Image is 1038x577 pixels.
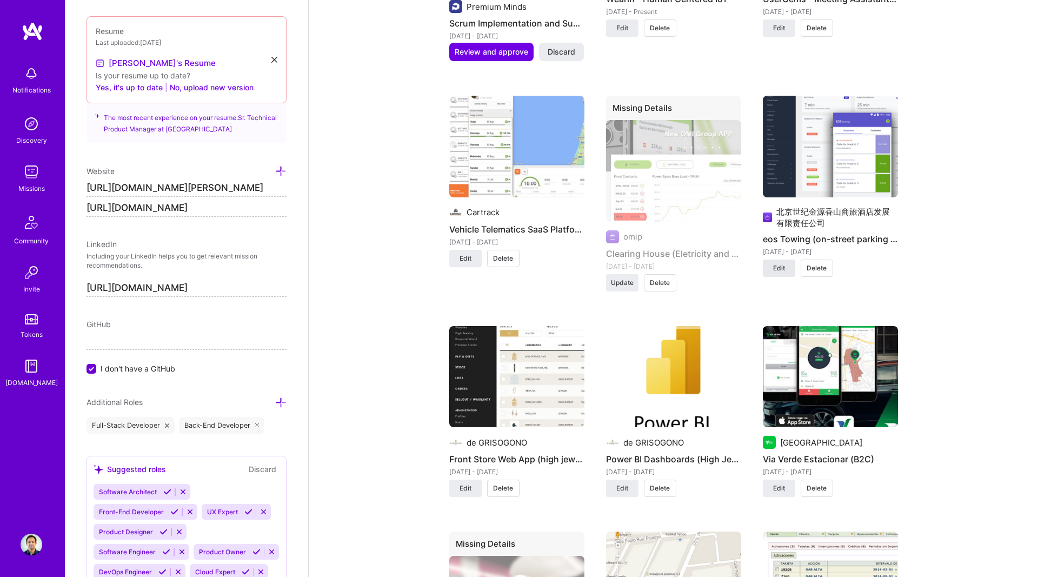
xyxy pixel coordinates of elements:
[158,568,167,576] i: Accept
[199,548,246,556] span: Product Owner
[186,508,194,516] i: Reject
[449,250,482,267] button: Edit
[449,43,534,61] button: Review and approve
[763,466,898,477] div: [DATE] - [DATE]
[86,417,175,434] div: Full-Stack Developer
[86,167,115,176] span: Website
[23,283,40,295] div: Invite
[255,423,259,428] i: icon Close
[195,568,235,576] span: Cloud Expert
[763,436,776,449] img: Company logo
[487,250,520,267] button: Delete
[14,235,49,247] div: Community
[96,81,163,94] button: Yes, it's up to date
[650,23,670,33] span: Delete
[763,6,898,17] div: [DATE] - [DATE]
[650,278,670,288] span: Delete
[606,326,741,428] img: Power BI Dashboards (High Jewelry)
[467,437,527,448] div: de GRISOGONO
[159,528,168,536] i: Accept
[94,465,103,474] i: icon SuggestedTeams
[21,113,42,135] img: discovery
[21,329,43,340] div: Tokens
[616,483,628,493] span: Edit
[763,19,795,37] button: Edit
[86,252,287,270] p: Including your LinkedIn helps you to get relevant mission recommendations.
[96,37,277,48] div: Last uploaded: [DATE]
[606,452,741,466] h4: Power BI Dashboards (High Jewelry)
[460,483,471,493] span: Edit
[449,222,584,236] h4: Vehicle Telematics SaaS Platform (B2B SaaS)
[467,207,500,218] div: Cartrack
[773,483,785,493] span: Edit
[606,96,741,124] div: Missing Details
[207,508,238,516] span: UX Expert
[25,314,38,324] img: tokens
[780,437,862,448] div: [GEOGRAPHIC_DATA]
[776,206,897,229] div: 北京世纪金源香山商旅酒店发展有限责任公司
[96,70,277,81] div: Is your resume up to date?
[86,200,287,217] input: http://...
[606,480,638,497] button: Edit
[163,488,171,496] i: Accept
[86,97,287,143] div: The most recent experience on your resume: Sr. Technical Product Manager at [GEOGRAPHIC_DATA]
[244,508,252,516] i: Accept
[175,528,183,536] i: Reject
[773,263,785,273] span: Edit
[12,84,51,96] div: Notifications
[21,63,42,84] img: bell
[449,16,584,30] h4: Scrum Implementation and Support
[96,26,124,36] span: Resume
[449,96,584,197] img: Vehicle Telematics SaaS Platform (B2B SaaS)
[18,209,44,235] img: Community
[763,232,898,246] h4: eos Towing (on-street parking enforcement)
[268,548,276,556] i: Reject
[99,568,152,576] span: DevOps Engineer
[801,19,833,37] button: Delete
[616,23,628,33] span: Edit
[96,59,104,68] img: Resume
[606,436,619,449] img: Company logo
[467,1,527,12] div: Premium Minds
[606,466,741,477] div: [DATE] - [DATE]
[86,320,111,329] span: GitHub
[449,532,584,560] div: Missing Details
[165,423,169,428] i: icon Close
[86,397,143,407] span: Additional Roles
[449,30,584,42] div: [DATE] - [DATE]
[170,81,254,94] button: No, upload new version
[807,263,827,273] span: Delete
[763,211,773,224] img: Company logo
[801,480,833,497] button: Delete
[16,135,47,146] div: Discovery
[807,483,827,493] span: Delete
[449,436,462,449] img: Company logo
[650,483,670,493] span: Delete
[257,568,265,576] i: Reject
[763,96,898,197] img: eos Towing (on-street parking enforcement)
[179,417,265,434] div: Back-End Developer
[644,274,676,291] button: Delete
[21,262,42,283] img: Invite
[252,548,261,556] i: Accept
[178,548,186,556] i: Reject
[179,488,187,496] i: Reject
[449,466,584,477] div: [DATE] - [DATE]
[548,47,575,57] span: Discard
[5,377,58,388] div: [DOMAIN_NAME]
[21,534,42,555] img: User Avatar
[455,47,528,57] span: Review and approve
[763,452,898,466] h4: Via Verde Estacionar (B2C)
[487,480,520,497] button: Delete
[162,548,170,556] i: Accept
[606,19,638,37] button: Edit
[22,22,43,41] img: logo
[611,278,634,288] span: Update
[18,183,45,194] div: Missions
[449,326,584,428] img: Front Store Web App (high jewerly)
[773,23,785,33] span: Edit
[763,246,898,257] div: [DATE] - [DATE]
[460,254,471,263] span: Edit
[99,488,157,496] span: Software Architect
[21,355,42,377] img: guide book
